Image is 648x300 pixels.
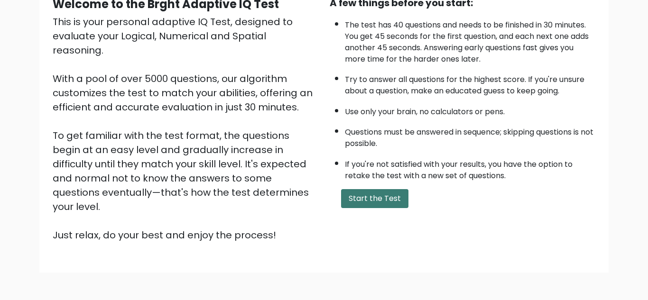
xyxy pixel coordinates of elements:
li: The test has 40 questions and needs to be finished in 30 minutes. You get 45 seconds for the firs... [345,15,595,65]
li: Try to answer all questions for the highest score. If you're unsure about a question, make an edu... [345,69,595,97]
div: This is your personal adaptive IQ Test, designed to evaluate your Logical, Numerical and Spatial ... [53,15,318,242]
li: Questions must be answered in sequence; skipping questions is not possible. [345,122,595,149]
button: Start the Test [341,189,408,208]
li: Use only your brain, no calculators or pens. [345,101,595,118]
li: If you're not satisfied with your results, you have the option to retake the test with a new set ... [345,154,595,182]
